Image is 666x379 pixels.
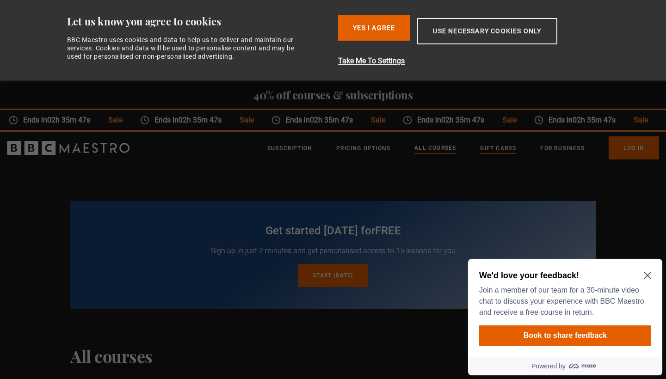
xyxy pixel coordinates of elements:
span: Sale [362,115,394,126]
button: Close Maze Prompt [179,17,187,24]
a: For business [540,144,584,153]
p: Join a member of our team for a 30-minute video chat to discuss your experience with BBC Maestro ... [15,30,183,63]
button: Use necessary cookies only [417,18,557,44]
div: Optional study invitation [4,4,198,120]
svg: BBC Maestro [7,141,129,155]
h2: We'd love your feedback! [15,15,183,26]
span: free [375,224,401,237]
span: Sale [231,115,263,126]
button: Yes I Agree [338,15,410,41]
time: 02h 35m 47s [573,116,616,124]
button: Take Me To Settings [338,55,606,67]
span: Ends in [149,115,230,126]
button: Book to share feedback [15,70,187,91]
span: Sale [99,115,131,126]
span: Ends in [543,115,624,126]
time: 02h 35m 47s [441,116,484,124]
a: Powered by maze [4,102,198,120]
div: Let us know you agree to cookies [67,15,331,28]
a: Subscription [267,144,312,153]
span: Ends in [281,115,362,126]
time: 02h 35m 47s [47,116,90,124]
a: Pricing Options [336,144,390,153]
a: Gift Cards [480,144,516,153]
h1: All courses [70,346,153,366]
nav: Primary [267,136,659,159]
div: BBC Maestro uses cookies and data to help us to deliver and maintain our services. Cookies and da... [67,36,305,61]
a: All Courses [414,143,456,153]
p: Sign up in just 2 minutes and get personalised access to 15 lessons for you [92,245,573,257]
a: Start [DATE] [298,264,368,287]
h2: Get started [DATE] for [92,223,573,238]
span: Sale [493,115,525,126]
span: Ends in [18,115,99,126]
a: Log In [609,136,659,159]
time: 02h 35m 47s [179,116,222,124]
span: Ends in [412,115,493,126]
span: Sale [624,115,656,126]
time: 02h 35m 47s [310,116,353,124]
